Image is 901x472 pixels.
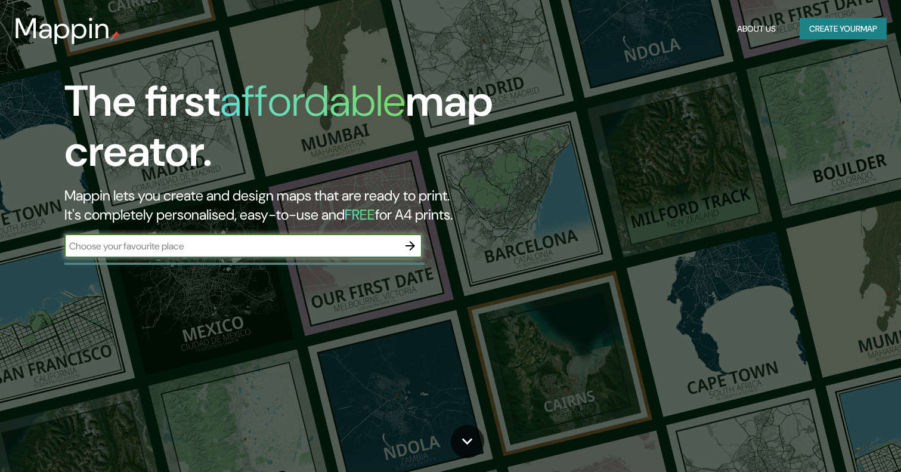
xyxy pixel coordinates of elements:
h2: Mappin lets you create and design maps that are ready to print. It's completely personalised, eas... [64,186,515,224]
button: About Us [732,18,781,40]
h5: FREE [345,205,375,224]
input: Choose your favourite place [64,239,398,253]
h1: The first map creator. [64,76,515,186]
h1: affordable [220,73,405,129]
h3: Mappin [14,12,110,45]
img: mappin-pin [110,31,120,41]
button: Create yourmap [800,18,887,40]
